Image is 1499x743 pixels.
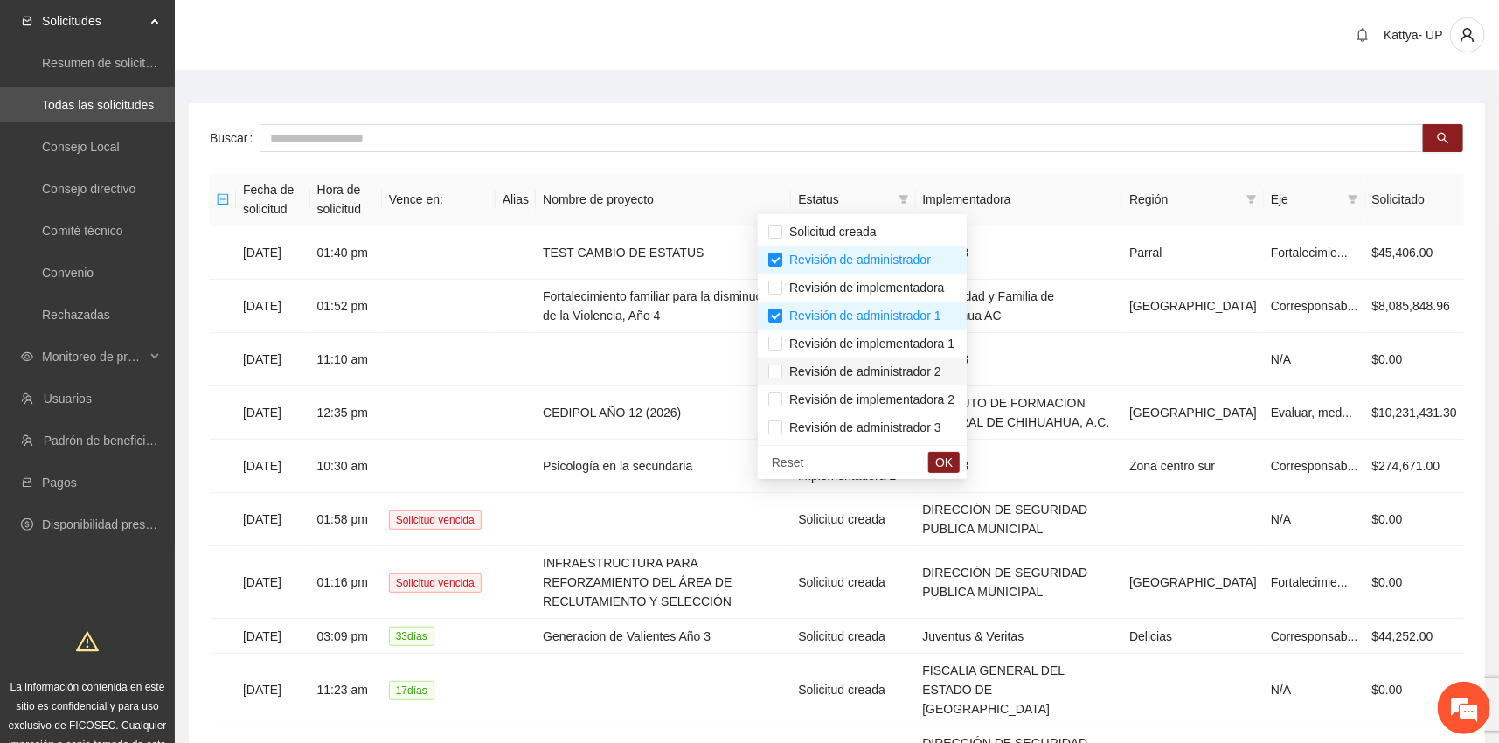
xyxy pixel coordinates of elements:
[1264,333,1365,386] td: N/A
[44,434,172,448] a: Padrón de beneficiarios
[389,573,482,593] span: Solicitud vencida
[42,308,110,322] a: Rechazadas
[916,226,1123,280] td: Test 123
[1350,28,1376,42] span: bell
[42,476,77,490] a: Pagos
[916,493,1123,546] td: DIRECCIÓN DE SEGURIDAD PUBLICA MUNICIPAL
[310,654,382,726] td: 11:23 am
[536,619,791,654] td: Generacion de Valientes Año 3
[1349,21,1377,49] button: bell
[1271,575,1348,589] span: Fortalecimie...
[236,546,310,619] td: [DATE]
[791,493,915,546] td: Solicitud creada
[310,493,382,546] td: 01:58 pm
[916,440,1123,493] td: Test 123
[772,453,804,472] span: Reset
[310,386,382,440] td: 12:35 pm
[1365,546,1464,619] td: $0.00
[798,190,891,209] span: Estatus
[1365,619,1464,654] td: $44,252.00
[1271,299,1358,313] span: Corresponsab...
[895,186,913,212] span: filter
[928,452,960,473] button: OK
[782,365,941,378] span: Revisión de administrador 2
[1264,654,1365,726] td: N/A
[782,309,941,323] span: Revisión de administrador 1
[782,392,954,406] span: Revisión de implementadora 2
[42,224,123,238] a: Comité técnico
[42,3,145,38] span: Solicitudes
[496,173,536,226] th: Alias
[916,386,1123,440] td: INSTITUTO DE FORMACION INTEGRAL DE CHIHUAHUA, A.C.
[916,654,1123,726] td: FISCALIA GENERAL DEL ESTADO DE [GEOGRAPHIC_DATA]
[42,182,135,196] a: Consejo directivo
[42,517,191,531] a: Disponibilidad presupuestal
[21,15,33,27] span: inbox
[236,226,310,280] td: [DATE]
[1437,132,1449,146] span: search
[1271,190,1341,209] span: Eje
[1384,28,1443,42] span: Kattya- UP
[1365,493,1464,546] td: $0.00
[1365,173,1464,226] th: Solicitado
[21,351,33,363] span: eye
[1122,440,1264,493] td: Zona centro sur
[42,56,239,70] a: Resumen de solicitudes por aprobar
[42,98,154,112] a: Todas las solicitudes
[782,337,954,351] span: Revisión de implementadora 1
[899,194,909,205] span: filter
[782,420,941,434] span: Revisión de administrador 3
[382,173,496,226] th: Vence en:
[310,173,382,226] th: Hora de solicitud
[916,173,1123,226] th: Implementadora
[389,627,434,646] span: 33 día s
[42,140,120,154] a: Consejo Local
[536,386,791,440] td: CEDIPOL AÑO 12 (2026)
[42,266,94,280] a: Convenio
[916,546,1123,619] td: DIRECCIÓN DE SEGURIDAD PUBLICA MUNICIPAL
[536,440,791,493] td: Psicología en la secundaria
[791,546,915,619] td: Solicitud creada
[791,619,915,654] td: Solicitud creada
[101,233,241,410] span: Estamos en línea.
[44,392,92,406] a: Usuarios
[1365,226,1464,280] td: $45,406.00
[1122,280,1264,333] td: [GEOGRAPHIC_DATA]
[782,253,931,267] span: Revisión de administrador
[1271,246,1348,260] span: Fortalecimie...
[236,440,310,493] td: [DATE]
[287,9,329,51] div: Minimizar ventana de chat en vivo
[1365,333,1464,386] td: $0.00
[1271,459,1358,473] span: Corresponsab...
[1348,194,1358,205] span: filter
[236,493,310,546] td: [DATE]
[536,280,791,333] td: Fortalecimiento familiar para la disminución de la Violencia, Año 4
[1451,27,1484,43] span: user
[210,124,260,152] label: Buscar
[236,280,310,333] td: [DATE]
[1246,194,1257,205] span: filter
[389,510,482,530] span: Solicitud vencida
[791,654,915,726] td: Solicitud creada
[236,386,310,440] td: [DATE]
[1365,280,1464,333] td: $8,085,848.96
[536,546,791,619] td: INFRAESTRUCTURA PARA REFORZAMIENTO DEL ÁREA DE RECLUTAMIENTO Y SELECCIÓN
[782,225,877,239] span: Solicitud creada
[1450,17,1485,52] button: user
[1423,124,1463,152] button: search
[1271,406,1352,420] span: Evaluar, med...
[42,339,145,374] span: Monitoreo de proyectos
[217,193,229,205] span: minus-square
[1365,440,1464,493] td: $274,671.00
[310,226,382,280] td: 01:40 pm
[1365,386,1464,440] td: $10,231,431.30
[1129,190,1239,209] span: Región
[916,280,1123,333] td: Comunidad y Familia de Chihuahua AC
[236,619,310,654] td: [DATE]
[310,280,382,333] td: 01:52 pm
[935,453,953,472] span: OK
[765,452,811,473] button: Reset
[1344,186,1362,212] span: filter
[76,630,99,653] span: warning
[310,333,382,386] td: 11:10 am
